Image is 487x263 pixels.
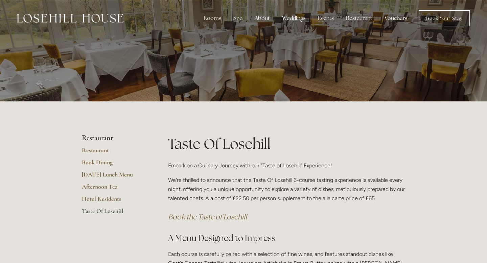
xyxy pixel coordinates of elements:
[82,159,146,171] a: Book Dining
[17,14,123,23] img: Losehill House
[168,134,405,154] h1: Taste Of Losehill
[82,134,146,143] li: Restaurant
[277,11,311,25] div: Weddings
[228,11,248,25] div: Spa
[249,11,275,25] div: About
[312,11,339,25] div: Events
[82,207,146,219] a: Taste Of Losehill
[82,183,146,195] a: Afternoon Tea
[419,10,470,26] a: Book Your Stay
[168,232,405,244] h2: A Menu Designed to Impress
[82,171,146,183] a: [DATE] Lunch Menu
[82,195,146,207] a: Hotel Residents
[198,11,227,25] div: Rooms
[82,146,146,159] a: Restaurant
[341,11,378,25] div: Restaurant
[168,175,405,203] p: We're thrilled to announce that the Taste Of Losehill 6-course tasting experience is available ev...
[168,161,405,170] p: Embark on a Culinary Journey with our "Taste of Losehill" Experience!
[168,212,247,221] a: Book the Taste of Losehill
[379,11,413,25] a: Vouchers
